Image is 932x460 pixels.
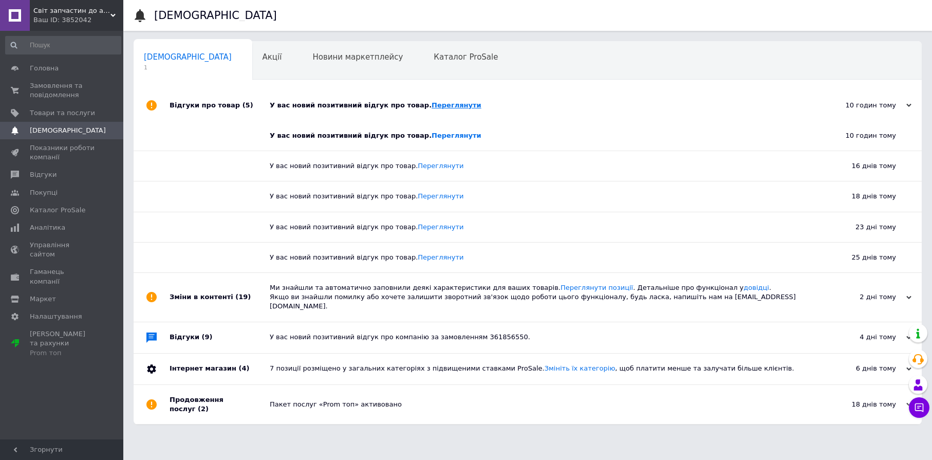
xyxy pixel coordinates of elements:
[793,212,922,242] div: 23 дні тому
[270,223,793,232] div: У вас новий позитивний відгук про товар.
[30,295,56,304] span: Маркет
[144,64,232,71] span: 1
[418,253,463,261] a: Переглянути
[144,52,232,62] span: [DEMOGRAPHIC_DATA]
[418,192,463,200] a: Переглянути
[270,283,809,311] div: Ми знайшли та автоматично заповнили деякі характеристики для ваших товарів. . Детальніше про функ...
[30,312,82,321] span: Налаштування
[793,243,922,272] div: 25 днів тому
[743,284,769,291] a: довідці
[545,364,616,372] a: Змініть їх категорію
[30,81,95,100] span: Замовлення та повідомлення
[30,223,65,232] span: Аналітика
[170,385,270,424] div: Продовження послуг
[243,101,253,109] span: (5)
[418,162,463,170] a: Переглянути
[432,132,481,139] a: Переглянути
[270,101,809,110] div: У вас новий позитивний відгук про товар.
[418,223,463,231] a: Переглянути
[809,400,911,409] div: 18 днів тому
[154,9,277,22] h1: [DEMOGRAPHIC_DATA]
[30,267,95,286] span: Гаманець компанії
[270,400,809,409] div: Пакет послуг «Prom топ» активовано
[793,181,922,211] div: 18 днів тому
[170,354,270,384] div: Інтернет магазин
[270,192,793,201] div: У вас новий позитивний відгук про товар.
[809,333,911,342] div: 4 дні тому
[809,364,911,373] div: 6 днів тому
[312,52,403,62] span: Новини маркетплейсу
[202,333,213,341] span: (9)
[5,36,121,54] input: Пошук
[170,322,270,353] div: Відгуки
[793,121,922,151] div: 10 годин тому
[33,6,110,15] span: Світ запчастин до авто
[270,364,809,373] div: 7 позиції розміщено у загальних категоріях з підвищеними ставками ProSale. , щоб платити менше та...
[235,293,251,301] span: (19)
[270,131,793,140] div: У вас новий позитивний відгук про товар.
[432,101,481,109] a: Переглянути
[30,348,95,358] div: Prom топ
[30,126,106,135] span: [DEMOGRAPHIC_DATA]
[561,284,633,291] a: Переглянути позиції
[809,292,911,302] div: 2 дні тому
[30,108,95,118] span: Товари та послуги
[270,253,793,262] div: У вас новий позитивний відгук про товар.
[434,52,498,62] span: Каталог ProSale
[30,64,59,73] span: Головна
[809,101,911,110] div: 10 годин тому
[30,143,95,162] span: Показники роботи компанії
[30,329,95,358] span: [PERSON_NAME] та рахунки
[270,333,809,342] div: У вас новий позитивний відгук про компанію за замовленням 361856550.
[30,241,95,259] span: Управління сайтом
[198,405,209,413] span: (2)
[33,15,123,25] div: Ваш ID: 3852042
[270,161,793,171] div: У вас новий позитивний відгук про товар.
[30,170,57,179] span: Відгуки
[30,206,85,215] span: Каталог ProSale
[170,273,270,322] div: Зміни в контенті
[170,90,270,121] div: Відгуки про товар
[30,188,58,197] span: Покупці
[793,151,922,181] div: 16 днів тому
[909,397,929,418] button: Чат з покупцем
[263,52,282,62] span: Акції
[238,364,249,372] span: (4)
